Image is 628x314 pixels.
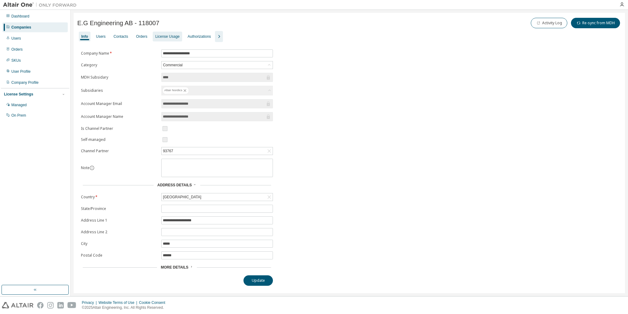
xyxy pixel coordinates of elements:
[37,302,44,308] img: facebook.svg
[81,241,158,246] label: City
[81,253,158,258] label: Postal Code
[113,34,128,39] div: Contacts
[243,275,273,286] button: Update
[67,302,76,308] img: youtube.svg
[82,300,98,305] div: Privacy
[81,230,158,235] label: Address Line 2
[11,113,26,118] div: On Prem
[90,165,94,170] button: information
[162,193,273,201] div: [GEOGRAPHIC_DATA]
[81,101,158,106] label: Account Manager Email
[81,149,158,153] label: Channel Partner
[11,14,29,19] div: Dashboard
[11,25,31,30] div: Companies
[81,218,158,223] label: Address Line 1
[81,137,158,142] label: Self-managed
[47,302,54,308] img: instagram.svg
[2,302,33,308] img: altair_logo.svg
[77,20,159,27] span: E.G Engineering AB - 118007
[136,34,147,39] div: Orders
[162,61,273,69] div: Commercial
[82,305,169,310] p: © 2025 Altair Engineering, Inc. All Rights Reserved.
[81,63,158,68] label: Category
[81,75,158,80] label: MDH Subsidary
[96,34,105,39] div: Users
[162,194,202,200] div: [GEOGRAPHIC_DATA]
[11,80,39,85] div: Company Profile
[531,18,567,28] button: Activity Log
[11,103,27,107] div: Managed
[571,18,620,28] button: Re-sync from MDH
[81,195,158,200] label: Country
[11,47,23,52] div: Orders
[11,36,21,41] div: Users
[162,148,174,154] div: 93767
[161,265,188,269] span: More Details
[81,206,158,211] label: State/Province
[81,165,90,170] label: Note
[11,58,21,63] div: SKUs
[81,34,88,39] div: Info
[163,87,189,94] div: Altair Nordics
[98,300,139,305] div: Website Terms of Use
[81,88,158,93] label: Subsidiaries
[157,183,192,187] span: Address Details
[188,34,211,39] div: Authorizations
[155,34,179,39] div: License Usage
[139,300,169,305] div: Cookie Consent
[81,114,158,119] label: Account Manager Name
[81,126,158,131] label: Is Channel Partner
[11,69,31,74] div: User Profile
[4,92,33,97] div: License Settings
[162,62,183,68] div: Commercial
[161,86,273,95] div: Altair Nordics
[81,51,158,56] label: Company Name
[162,147,273,155] div: 93767
[57,302,64,308] img: linkedin.svg
[3,2,80,8] img: Altair One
